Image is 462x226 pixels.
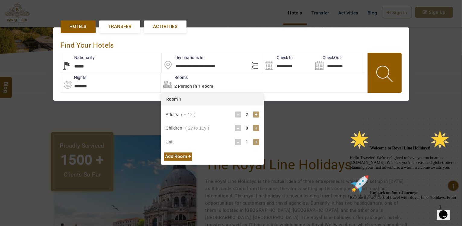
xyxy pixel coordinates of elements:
[347,128,456,199] iframe: chat widget
[61,74,87,80] label: nights
[235,139,241,145] div: -
[263,53,314,73] input: Search
[241,139,253,145] div: 1
[164,152,192,161] div: Add Room +
[253,125,259,131] div: +
[181,112,196,117] span: ( + 12 )
[61,55,95,61] label: Nationality
[166,125,209,131] div: Children
[166,139,177,145] div: Unit
[263,55,293,61] label: Check In
[241,125,253,131] div: 0
[253,111,259,118] div: +
[166,97,181,102] span: Room 1
[23,18,103,23] strong: Welcome to Royal Line Holidays!
[2,18,110,112] span: Hello Traveler! We're delighted to have you on board at [DOMAIN_NAME]. Whether you're a seasoned ...
[23,63,71,67] strong: Embark on Your Journey:
[437,202,456,220] iframe: chat widget
[83,2,102,22] img: :star2:
[2,47,22,66] img: :rocket:
[166,111,196,118] div: Adults
[235,125,241,131] div: -
[108,24,131,30] span: Transfer
[253,139,259,145] div: +
[314,55,341,61] label: CheckOut
[314,53,364,73] input: Search
[174,84,213,89] span: 2 Person in 1 Room
[235,111,241,118] div: -
[61,35,402,53] div: Find Your Hotels
[162,55,203,61] label: Destinations In
[144,20,186,33] a: Activities
[241,111,253,118] div: 2
[99,20,140,33] a: Transfer
[185,126,209,130] span: ( 2y to 11y )
[161,74,188,80] label: Rooms
[2,2,22,22] img: :star2:
[2,2,111,112] div: 🌟 Welcome to Royal Line Holidays!🌟Hello Traveler! We're delighted to have you on board at [DOMAIN...
[70,24,87,30] span: Hotels
[153,24,177,30] span: Activities
[61,20,96,33] a: Hotels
